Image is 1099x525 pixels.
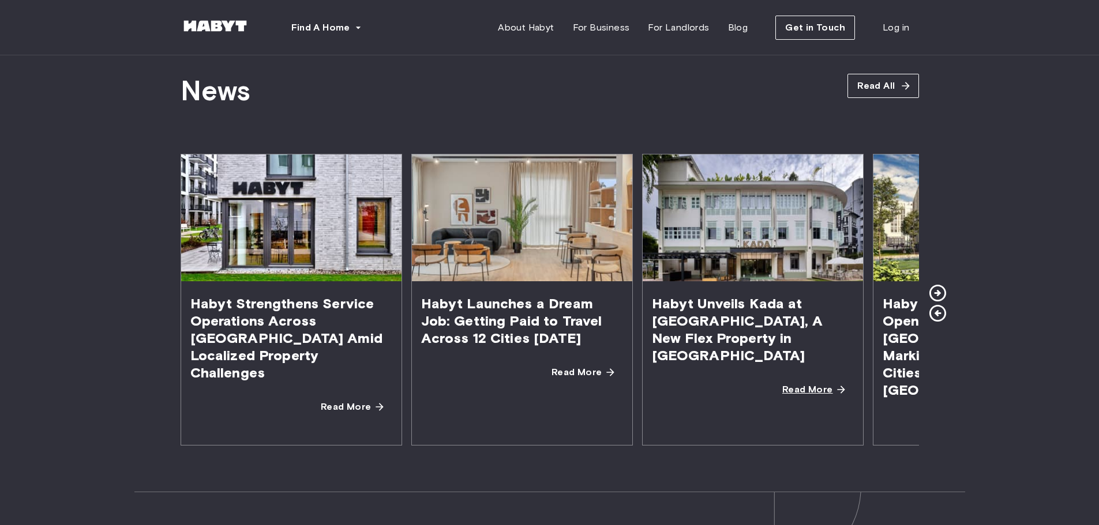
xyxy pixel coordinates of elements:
a: Log in [873,16,918,39]
span: For Landlords [648,21,709,35]
a: Read More [542,361,623,384]
button: Find A Home [282,16,371,39]
span: Log in [883,21,909,35]
button: Get in Touch [775,16,855,40]
span: Read More [552,365,602,379]
span: Read More [321,400,372,414]
a: For Landlords [639,16,718,39]
span: For Business [573,21,630,35]
span: Habyt Expands with a New Opening in [GEOGRAPHIC_DATA], Marking Presence in 20 Cities Across [GEOG... [873,281,1094,413]
a: About Habyt [489,16,563,39]
span: Read More [782,383,833,396]
a: Blog [719,16,757,39]
span: Habyt Strengthens Service Operations Across [GEOGRAPHIC_DATA] Amid Localized Property Challenges [181,281,402,395]
span: Read All [857,79,895,93]
span: About Habyt [498,21,554,35]
span: Find A Home [291,21,350,35]
a: For Business [564,16,639,39]
span: News [181,74,250,108]
a: Read More [773,378,854,401]
span: Habyt Unveils Kada at [GEOGRAPHIC_DATA], A New Flex Property in [GEOGRAPHIC_DATA] [643,281,863,378]
a: Read More [312,395,392,418]
a: Read All [847,74,918,98]
span: Get in Touch [785,21,845,35]
img: Habyt [181,20,250,32]
span: Habyt Launches a Dream Job: Getting Paid to Travel Across 12 Cities [DATE] [412,281,632,361]
span: Blog [728,21,748,35]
